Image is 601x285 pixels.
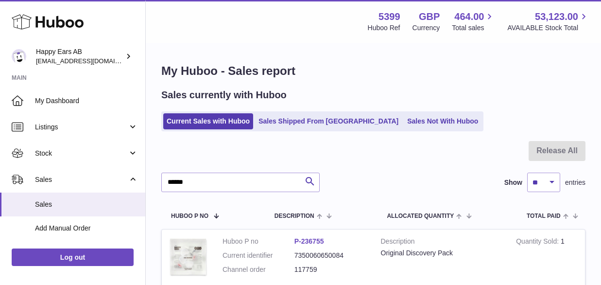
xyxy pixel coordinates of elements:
[454,10,484,23] span: 464.00
[381,237,502,249] strong: Description
[507,10,589,33] a: 53,123.00 AVAILABLE Stock Total
[12,249,134,266] a: Log out
[527,213,561,219] span: Total paid
[255,113,402,129] a: Sales Shipped From [GEOGRAPHIC_DATA]
[565,178,585,187] span: entries
[12,49,26,64] img: 3pl@happyearsearplugs.com
[387,213,454,219] span: ALLOCATED Quantity
[504,178,522,187] label: Show
[35,96,138,106] span: My Dashboard
[535,10,578,23] span: 53,123.00
[161,89,287,102] h2: Sales currently with Huboo
[452,10,495,33] a: 464.00 Total sales
[35,123,128,132] span: Listings
[381,249,502,258] div: Original Discovery Pack
[223,237,294,246] dt: Huboo P no
[294,237,324,245] a: P-236755
[516,237,561,248] strong: Quantity Sold
[36,57,143,65] span: [EMAIL_ADDRESS][DOMAIN_NAME]
[294,251,366,260] dd: 7350060650084
[294,265,366,274] dd: 117759
[404,113,481,129] a: Sales Not With Huboo
[223,265,294,274] dt: Channel order
[161,63,585,79] h1: My Huboo - Sales report
[419,10,440,23] strong: GBP
[35,175,128,184] span: Sales
[275,213,314,219] span: Description
[223,251,294,260] dt: Current identifier
[378,10,400,23] strong: 5399
[412,23,440,33] div: Currency
[507,23,589,33] span: AVAILABLE Stock Total
[35,224,138,233] span: Add Manual Order
[163,113,253,129] a: Current Sales with Huboo
[171,213,208,219] span: Huboo P no
[368,23,400,33] div: Huboo Ref
[36,47,123,66] div: Happy Ears AB
[452,23,495,33] span: Total sales
[35,149,128,158] span: Stock
[35,200,138,209] span: Sales
[169,237,208,277] img: 53991712582217.png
